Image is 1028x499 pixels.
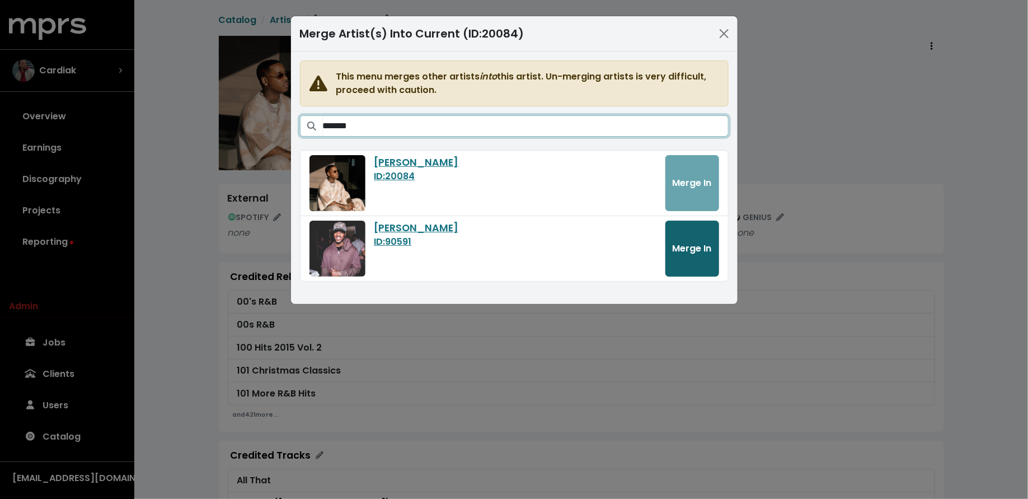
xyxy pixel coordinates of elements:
button: Close [715,25,733,43]
i: into [480,70,497,83]
a: [PERSON_NAME]ID:20084 [374,155,656,183]
div: [PERSON_NAME] [374,221,656,235]
button: Merge In [665,221,719,277]
div: [PERSON_NAME] [374,155,656,170]
div: Merge Artist(s) Into Current (ID: 20084 ) [300,25,524,42]
span: Merge In [673,242,712,255]
input: Search artists [323,115,729,137]
img: This artist [309,221,365,277]
img: This artist [309,155,365,211]
div: ID: 90591 [374,235,656,249]
a: [PERSON_NAME]ID:90591 [374,221,656,249]
span: This menu merges other artists this artist. Un-merging artists is very difficult, proceed with ca... [336,70,719,97]
div: ID: 20084 [374,170,656,183]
